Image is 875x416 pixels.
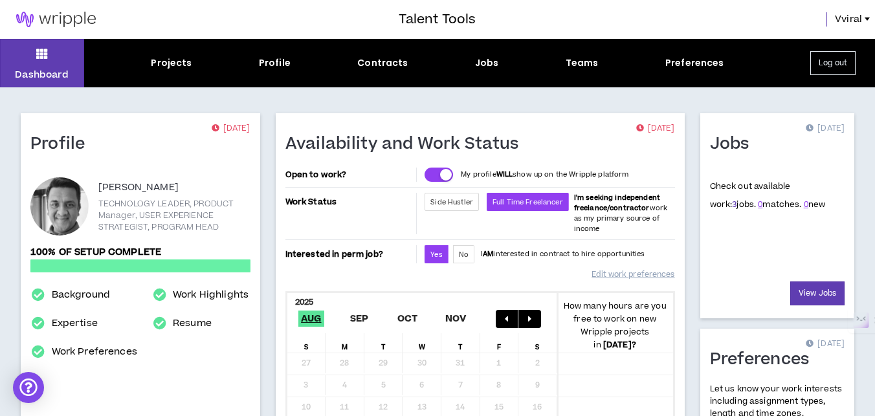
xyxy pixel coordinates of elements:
strong: WILL [496,170,513,179]
div: M [326,333,364,353]
span: No [459,250,469,259]
span: Aug [298,311,324,327]
h3: Talent Tools [399,10,476,29]
div: S [287,333,326,353]
p: I interested in contract to hire opportunities [481,249,645,259]
span: matches. [758,199,801,210]
a: Resume [173,316,212,331]
p: 100% of setup complete [30,245,250,259]
strong: AM [483,249,493,259]
p: Open to work? [285,170,414,180]
span: new [804,199,826,210]
p: [DATE] [212,122,250,135]
b: I'm seeking independent freelance/contractor [574,193,660,213]
span: Side Hustler [430,197,473,207]
p: [DATE] [806,122,845,135]
div: T [364,333,403,353]
span: Nov [443,311,469,327]
a: 0 [804,199,808,210]
a: 0 [758,199,762,210]
div: F [480,333,519,353]
div: Jobs [475,56,499,70]
p: [PERSON_NAME] [98,180,179,195]
a: Expertise [52,316,98,331]
p: Work Status [285,193,414,211]
a: Background [52,287,110,303]
div: Preferences [665,56,724,70]
a: Work Highlights [173,287,249,303]
div: Contracts [357,56,408,70]
a: 3 [732,199,737,210]
span: Yes [430,250,442,259]
p: Check out available work: [710,181,826,210]
h1: Availability and Work Status [285,134,529,155]
p: Interested in perm job? [285,245,414,263]
b: 2025 [295,296,314,308]
div: Teams [566,56,599,70]
a: Edit work preferences [592,263,674,286]
span: Sep [348,311,371,327]
span: Vviral [835,12,862,27]
div: Vviral S. [30,177,89,235]
span: jobs. [732,199,756,210]
p: [DATE] [806,338,845,351]
h1: Preferences [710,349,819,370]
a: View Jobs [790,281,845,305]
a: Work Preferences [52,344,137,360]
h1: Profile [30,134,95,155]
p: My profile show up on the Wripple platform [461,170,628,180]
b: [DATE] ? [603,339,636,351]
p: Dashboard [15,68,69,82]
div: Profile [259,56,291,70]
p: TECHNOLOGY LEADER, PRODUCT Manager, USER EXPERIENCE STRATEGIST, PROGRAM HEAD [98,198,250,233]
span: Oct [395,311,421,327]
button: Log out [810,51,856,75]
div: Open Intercom Messenger [13,372,44,403]
div: Projects [151,56,192,70]
div: S [518,333,557,353]
h1: Jobs [710,134,759,155]
div: W [403,333,441,353]
p: How many hours are you free to work on new Wripple projects in [557,300,673,351]
span: work as my primary source of income [574,193,667,234]
p: [DATE] [636,122,675,135]
div: T [441,333,480,353]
